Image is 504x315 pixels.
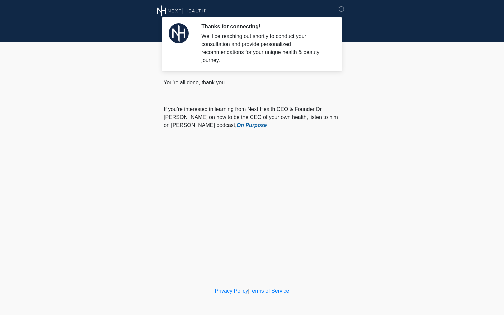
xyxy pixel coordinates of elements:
[164,105,340,129] p: If you’re interested in learning from Next Health CEO & Founder Dr. [PERSON_NAME] on how to be th...
[237,122,267,128] a: On Purpose
[157,5,206,17] img: Next Health Wellness Logo
[201,32,330,64] div: We’ll be reaching out shortly to conduct your consultation and provide personalized recommendatio...
[248,288,249,294] a: |
[201,23,330,30] h2: Thanks for connecting!
[164,79,340,87] p: You're all done, thank you.
[215,288,248,294] a: Privacy Policy
[249,288,289,294] a: Terms of Service
[169,23,189,43] img: Agent Avatar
